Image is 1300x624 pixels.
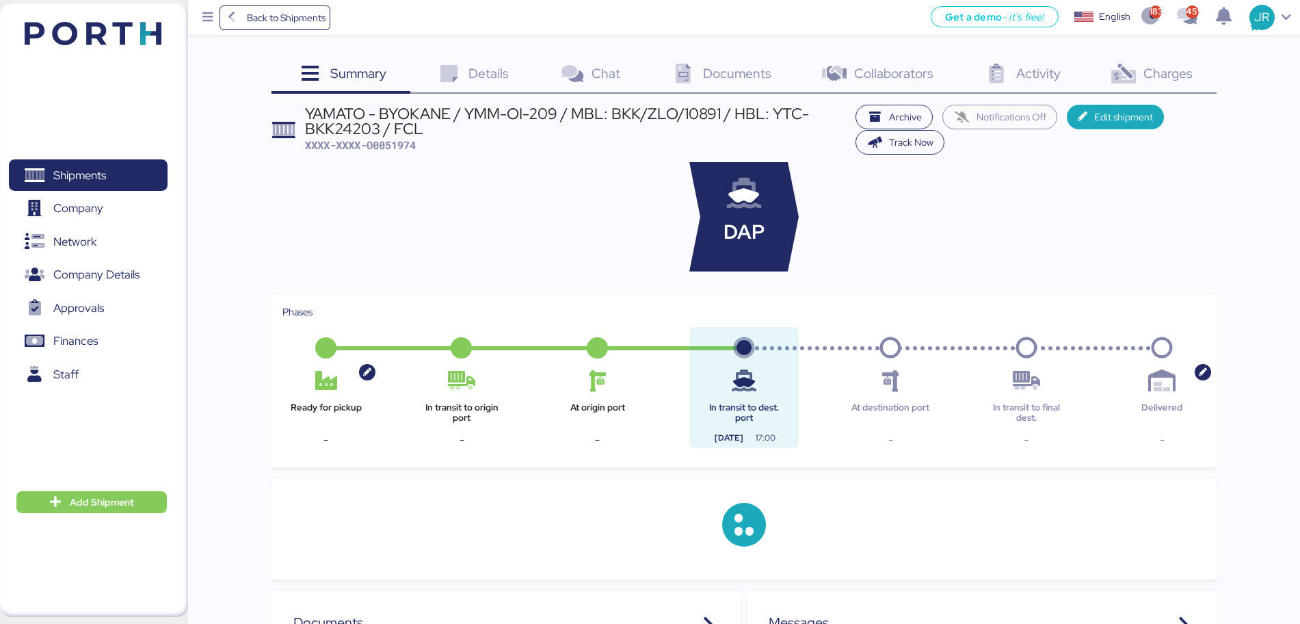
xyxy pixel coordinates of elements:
div: Phases [282,304,1206,320]
span: Edit shipment [1094,109,1153,125]
div: [DATE] [700,432,757,444]
div: - [282,432,370,448]
button: Notifications Off [942,105,1057,129]
a: Back to Shipments [220,5,331,30]
span: Collaborators [854,64,933,82]
div: At destination port [847,403,934,423]
div: English [1099,10,1130,24]
button: Add Shipment [16,491,167,513]
span: DAP [724,218,765,247]
button: Menu [196,6,220,29]
div: - [847,432,934,448]
span: Charges [1143,64,1193,82]
div: In transit to origin port [418,403,505,423]
div: - [554,432,641,448]
button: Track Now [855,130,945,155]
div: - [1118,432,1206,448]
span: Network [53,232,96,252]
span: Chat [592,64,620,82]
span: Notifications Off [977,109,1046,125]
span: Archive [889,109,922,125]
a: Staff [9,359,168,390]
span: JR [1254,8,1269,26]
a: Company [9,193,168,224]
span: Details [468,64,509,82]
span: Track Now [889,134,933,151]
button: Archive [855,105,933,129]
span: Activity [1016,64,1061,82]
span: Company Details [53,265,140,285]
span: Add Shipment [70,494,134,510]
a: Network [9,226,168,257]
a: Approvals [9,292,168,324]
button: Edit shipment [1067,105,1165,129]
span: Staff [53,365,79,385]
a: Company Details [9,259,168,291]
div: Ready for pickup [282,403,370,423]
div: In transit to final dest. [983,403,1070,423]
span: Shipments [53,166,106,185]
span: Approvals [53,298,104,318]
span: Documents [703,64,771,82]
span: Back to Shipments [247,10,326,26]
span: Finances [53,331,98,351]
a: Finances [9,326,168,357]
span: XXXX-XXXX-O0051974 [305,138,416,152]
div: At origin port [554,403,641,423]
div: - [983,432,1070,448]
a: Shipments [9,159,168,191]
div: 17:00 [743,432,788,444]
span: Company [53,198,103,218]
div: - [418,432,505,448]
div: In transit to dest. port [700,403,788,423]
div: YAMATO - BYOKANE / YMM-OI-209 / MBL: BKK/ZLO/10891 / HBL: YTC-BKK24203 / FCL [305,106,849,137]
div: Delivered [1118,403,1206,423]
span: Summary [330,64,386,82]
